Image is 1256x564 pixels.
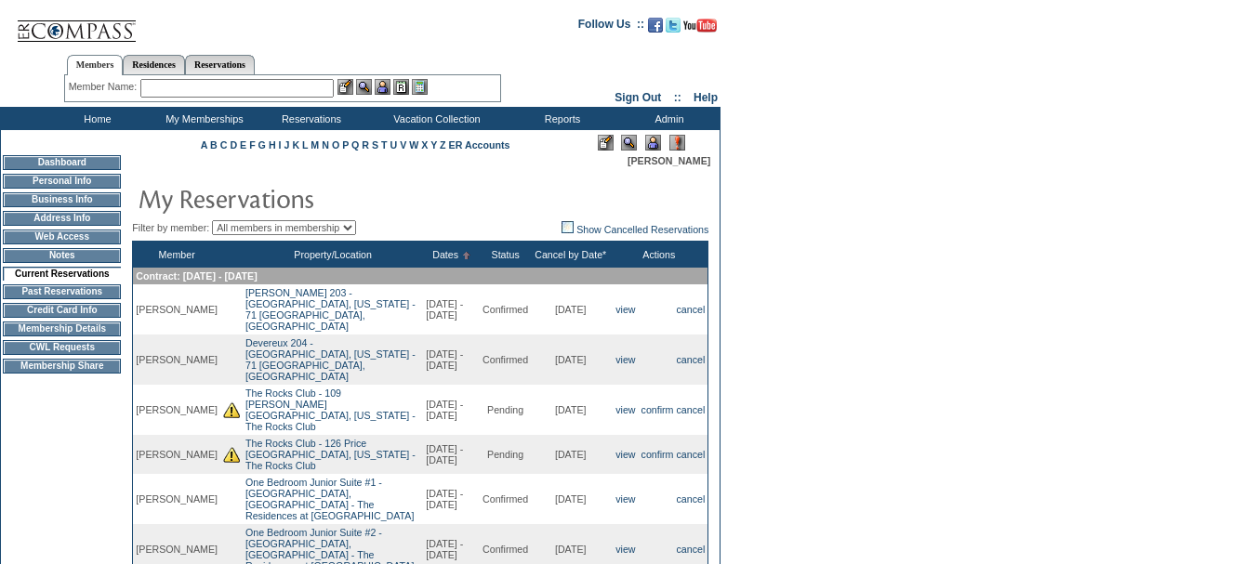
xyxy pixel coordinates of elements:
[269,139,276,151] a: H
[628,155,710,166] span: [PERSON_NAME]
[480,284,531,334] td: Confirmed
[615,354,635,365] a: view
[42,107,149,130] td: Home
[201,139,207,151] a: A
[562,221,574,233] img: chk_off.JPG
[423,284,480,334] td: [DATE] - [DATE]
[412,79,428,95] img: b_calculator.gif
[3,174,121,189] td: Personal Info
[322,139,329,151] a: N
[648,18,663,33] img: Become our fan on Facebook
[159,249,195,260] a: Member
[294,249,372,260] a: Property/Location
[430,139,437,151] a: Y
[423,334,480,385] td: [DATE] - [DATE]
[615,91,661,104] a: Sign Out
[284,139,289,151] a: J
[3,230,121,244] td: Web Access
[393,79,409,95] img: Reservations
[249,139,256,151] a: F
[531,284,610,334] td: [DATE]
[615,449,635,460] a: view
[133,334,220,385] td: [PERSON_NAME]
[480,385,531,435] td: Pending
[245,477,414,521] a: One Bedroom Junior Suite #1 -[GEOGRAPHIC_DATA], [GEOGRAPHIC_DATA] - The Residences at [GEOGRAPHIC...
[223,401,240,418] img: There are insufficient days and/or tokens to cover this reservation
[677,354,706,365] a: cancel
[302,139,308,151] a: L
[67,55,124,75] a: Members
[423,474,480,524] td: [DATE] - [DATE]
[449,139,510,151] a: ER Accounts
[132,222,209,233] span: Filter by member:
[279,139,282,151] a: I
[610,242,708,269] th: Actions
[136,270,257,282] span: Contract: [DATE] - [DATE]
[133,474,220,524] td: [PERSON_NAME]
[332,139,339,151] a: O
[421,139,428,151] a: X
[220,139,228,151] a: C
[390,139,398,151] a: U
[531,385,610,435] td: [DATE]
[245,287,416,332] a: [PERSON_NAME] 203 -[GEOGRAPHIC_DATA], [US_STATE] - 71 [GEOGRAPHIC_DATA], [GEOGRAPHIC_DATA]
[562,224,708,235] a: Show Cancelled Reservations
[210,139,218,151] a: B
[694,91,718,104] a: Help
[641,404,674,415] a: confirm
[492,249,520,260] a: Status
[351,139,359,151] a: Q
[423,385,480,435] td: [DATE] - [DATE]
[16,5,137,43] img: Compass Home
[342,139,349,151] a: P
[245,337,416,382] a: Devereux 204 -[GEOGRAPHIC_DATA], [US_STATE] - 71 [GEOGRAPHIC_DATA], [GEOGRAPHIC_DATA]
[648,23,663,34] a: Become our fan on Facebook
[531,435,610,474] td: [DATE]
[3,359,121,374] td: Membership Share
[615,493,635,505] a: view
[677,404,706,415] a: cancel
[440,139,446,151] a: Z
[3,248,121,263] td: Notes
[375,79,390,95] img: Impersonate
[223,446,240,463] img: There are insufficient days and/or tokens to cover this reservation
[666,23,681,34] a: Follow us on Twitter
[311,139,319,151] a: M
[185,55,255,74] a: Reservations
[531,334,610,385] td: [DATE]
[362,139,369,151] a: R
[480,474,531,524] td: Confirmed
[683,23,717,34] a: Subscribe to our YouTube Channel
[578,16,644,38] td: Follow Us ::
[245,387,416,432] a: The Rocks Club - 109 [PERSON_NAME][GEOGRAPHIC_DATA], [US_STATE] - The Rocks Club
[240,139,246,151] a: E
[480,435,531,474] td: Pending
[123,55,185,74] a: Residences
[535,249,606,260] a: Cancel by Date*
[133,284,220,334] td: [PERSON_NAME]
[3,303,121,318] td: Credit Card Info
[458,252,470,259] img: Ascending
[69,79,140,95] div: Member Name:
[292,139,299,151] a: K
[432,249,458,260] a: Dates
[669,135,685,151] img: Log Concern/Member Elevation
[149,107,256,130] td: My Memberships
[230,139,237,151] a: D
[615,404,635,415] a: view
[645,135,661,151] img: Impersonate
[3,155,121,170] td: Dashboard
[621,135,637,151] img: View Mode
[674,91,681,104] span: ::
[423,435,480,474] td: [DATE] - [DATE]
[3,284,121,299] td: Past Reservations
[363,107,507,130] td: Vacation Collection
[677,304,706,315] a: cancel
[3,267,121,281] td: Current Reservations
[615,304,635,315] a: view
[337,79,353,95] img: b_edit.gif
[480,334,531,385] td: Confirmed
[133,385,220,435] td: [PERSON_NAME]
[677,493,706,505] a: cancel
[3,321,121,336] td: Membership Details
